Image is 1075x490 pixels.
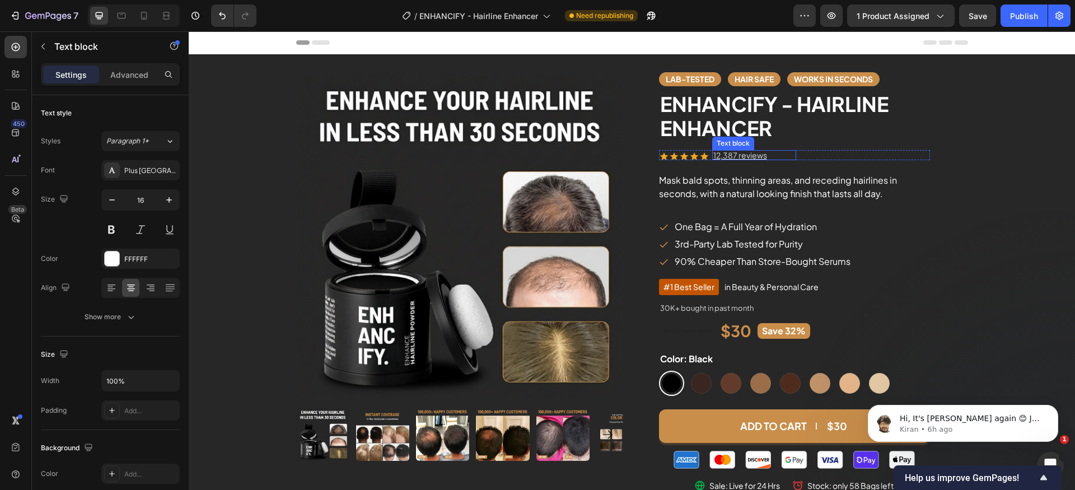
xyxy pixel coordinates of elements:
[124,406,177,416] div: Add...
[41,347,71,362] div: Size
[531,288,564,311] div: $30
[41,441,95,456] div: Background
[546,43,585,53] p: Hair safe
[959,4,996,27] button: Save
[73,9,78,22] p: 7
[1001,4,1048,27] button: Publish
[41,254,58,264] div: Color
[905,471,1050,484] button: Show survey - Help us improve GemPages!
[470,59,741,110] h2: ENHANCIFY - HAIRLINE ENHANCER
[573,293,617,306] p: Save 32%
[857,10,929,22] span: 1 product assigned
[521,446,591,462] p: Sale: Live for 24 Hrs
[41,281,72,296] div: Align
[470,378,741,412] button: Add to cart
[41,165,55,175] div: Font
[905,473,1037,483] span: Help us improve GemPages!
[851,381,1075,460] iframe: Intercom notifications message
[41,192,71,207] div: Size
[475,250,526,262] p: #1 Best Seller
[41,405,67,416] div: Padding
[41,108,72,118] div: Text style
[189,31,1075,490] iframe: Design area
[49,32,193,130] span: Hi, It's [PERSON_NAME] again 😊 Just want to follow up since I have not received any response from...
[211,4,256,27] div: Undo/Redo
[486,223,662,237] p: 90% Cheaper Than Store-Bought Serums
[470,121,521,129] img: 500521757698950374-cb6c10a7-f39a-4ad6-a373-18e712c914d7.png
[4,4,83,27] button: 7
[486,189,662,202] p: One Bag = A Full Year of Hydration
[110,69,148,81] p: Advanced
[475,296,524,303] p: No compare price
[54,40,149,53] p: Text block
[124,254,177,264] div: FFFFFF
[619,446,705,462] p: Stock: only 58 Bags left
[486,206,662,220] p: 3rd-Party Lab Tested for Purity
[8,205,27,214] div: Beta
[470,143,708,168] p: Mask bald spots, thinning areas, and receding hairlines in seconds, with a natural looking finish...
[471,272,740,283] p: 30K+ bought in past month
[525,120,606,128] p: 12,387 reviews
[41,469,58,479] div: Color
[11,119,27,128] div: 450
[526,107,563,117] div: Text block
[637,388,660,402] div: $30
[85,311,137,323] div: Show more
[605,43,684,53] p: works in seconds
[41,376,59,386] div: Width
[49,43,193,53] p: Message from Kiran, sent 6h ago
[412,396,426,410] button: Carousel Next Arrow
[102,371,179,391] input: Auto
[470,320,525,335] legend: Color: Black
[1037,452,1064,479] iframe: Intercom live chat
[41,136,60,146] div: Styles
[847,4,955,27] button: 1 product assigned
[106,136,149,146] span: Paragraph 1*
[55,69,87,81] p: Settings
[969,11,987,21] span: Save
[1010,10,1038,22] div: Publish
[1060,435,1069,444] span: 1
[41,307,180,327] button: Show more
[414,10,417,22] span: /
[419,10,538,22] span: ENHANCIFY - Hairline Enhancer
[536,250,630,262] p: in Beauty & Personal Care
[484,418,728,438] img: gempages_500521757698950374-c14d5d98-6880-433b-8543-f643f6a86e69.svg
[124,469,177,479] div: Add...
[477,43,526,53] p: Lab-Tested
[576,11,633,21] span: Need republishing
[101,131,180,151] button: Paragraph 1*
[124,166,177,176] div: Plus [GEOGRAPHIC_DATA] Sans
[551,389,618,401] div: Add to cart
